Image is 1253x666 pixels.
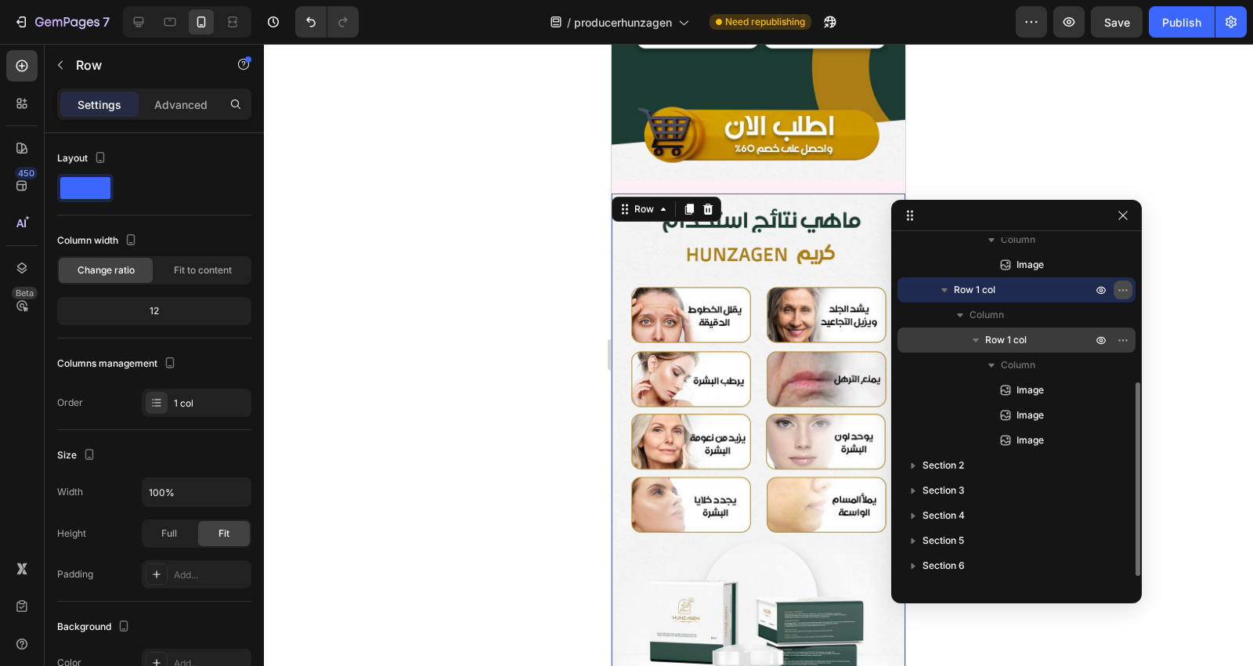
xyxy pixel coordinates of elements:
[923,483,965,498] span: Section 3
[6,6,117,38] button: 7
[143,478,251,506] input: Auto
[174,396,247,411] div: 1 col
[1001,357,1035,373] span: Column
[923,533,964,548] span: Section 5
[1016,433,1044,448] span: Image
[57,617,133,638] div: Background
[57,445,99,466] div: Size
[1162,14,1201,31] div: Publish
[1091,6,1143,38] button: Save
[57,485,83,499] div: Width
[1016,382,1044,398] span: Image
[60,300,248,322] div: 12
[57,353,179,375] div: Columns management
[57,567,93,581] div: Padding
[218,527,229,541] span: Fit
[78,96,121,113] p: Settings
[923,508,965,523] span: Section 4
[12,287,38,299] div: Beta
[174,568,247,582] div: Add...
[612,44,905,666] iframe: Design area
[57,230,140,252] div: Column width
[574,14,672,31] span: producerhunzagen
[1001,232,1035,248] span: Column
[923,558,965,574] span: Section 6
[985,332,1027,348] span: Row 1 col
[57,148,110,169] div: Layout
[1149,6,1215,38] button: Publish
[57,527,86,541] div: Height
[1016,257,1044,273] span: Image
[954,282,995,298] span: Row 1 col
[76,56,209,74] p: Row
[103,13,110,31] p: 7
[154,96,208,113] p: Advanced
[567,14,571,31] span: /
[1016,407,1044,423] span: Image
[1104,16,1130,29] span: Save
[295,6,359,38] div: Undo/Redo
[78,263,135,277] span: Change ratio
[57,396,83,410] div: Order
[970,307,1004,323] span: Column
[161,527,177,541] span: Full
[923,458,964,473] span: Section 2
[174,263,232,277] span: Fit to content
[923,583,964,599] span: Section 7
[725,15,805,29] span: Need republishing
[15,167,38,179] div: 450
